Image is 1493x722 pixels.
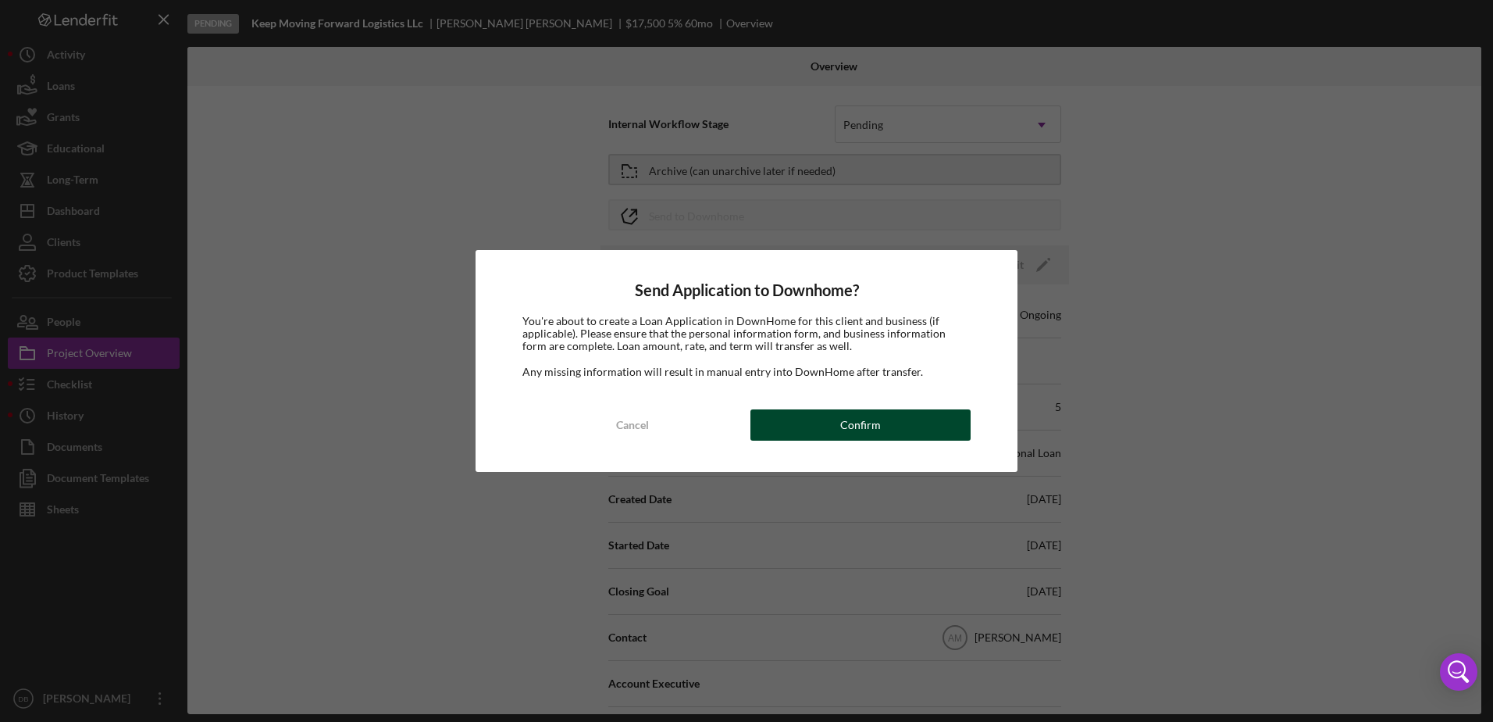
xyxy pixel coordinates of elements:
[750,409,971,441] button: Confirm
[522,409,743,441] button: Cancel
[1440,653,1477,691] div: Open Intercom Messenger
[522,314,946,352] span: You're about to create a Loan Application in DownHome for this client and business (if applicable...
[522,365,923,378] span: Any missing information will result in manual entry into DownHome after transfer.
[840,409,881,441] div: Confirm
[522,281,971,299] h4: Send Application to Downhome?
[616,409,649,441] div: Cancel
